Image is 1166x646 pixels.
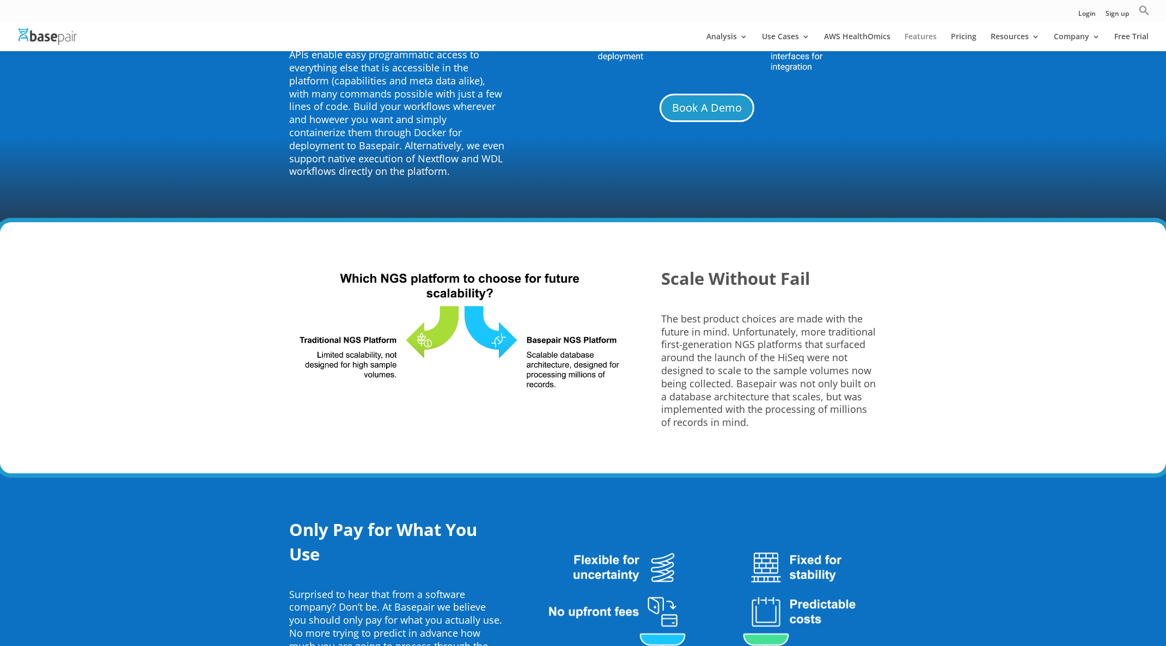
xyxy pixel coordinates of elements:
a: Free Trial [1114,33,1149,51]
img: Scalibility [289,266,629,394]
a: Search Icon Link [1139,5,1150,22]
p: The best product choices are made with the future in mind. Unfortunately, more traditional first-... [661,313,877,429]
a: Resources [991,33,1040,51]
iframe: Drift Widget Chat Controller [957,568,1153,633]
a: Login [1078,10,1096,22]
a: Pricing [951,33,976,51]
b: Only Pay for What You Use [289,518,477,565]
svg: Search [1139,5,1150,16]
a: Book A Demo [660,94,754,122]
a: Analysis [706,33,748,51]
a: AWS HealthOmics [824,33,890,51]
a: Company [1054,33,1100,51]
b: Scale Without Fail [661,267,810,290]
a: Sign up [1106,10,1129,22]
a: Features [905,33,937,51]
img: Basepair [19,28,77,44]
a: Use Cases [762,33,810,51]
